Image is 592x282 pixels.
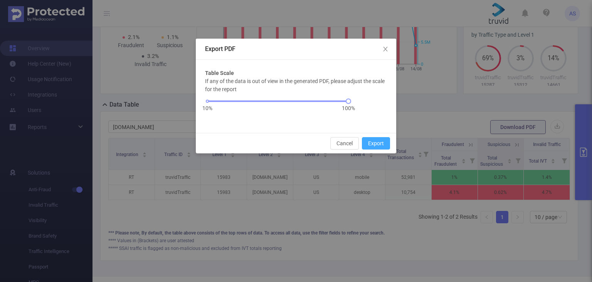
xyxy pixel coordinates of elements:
button: Close [375,39,396,60]
div: Export PDF [205,45,387,53]
span: 10% [202,104,212,112]
i: icon: close [382,46,388,52]
p: If any of the data is out of view in the generated PDF, please adjust the scale for the report [205,77,387,93]
button: Export [362,137,390,149]
b: Table Scale [205,69,234,77]
span: 100% [342,104,355,112]
button: Cancel [330,137,359,149]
